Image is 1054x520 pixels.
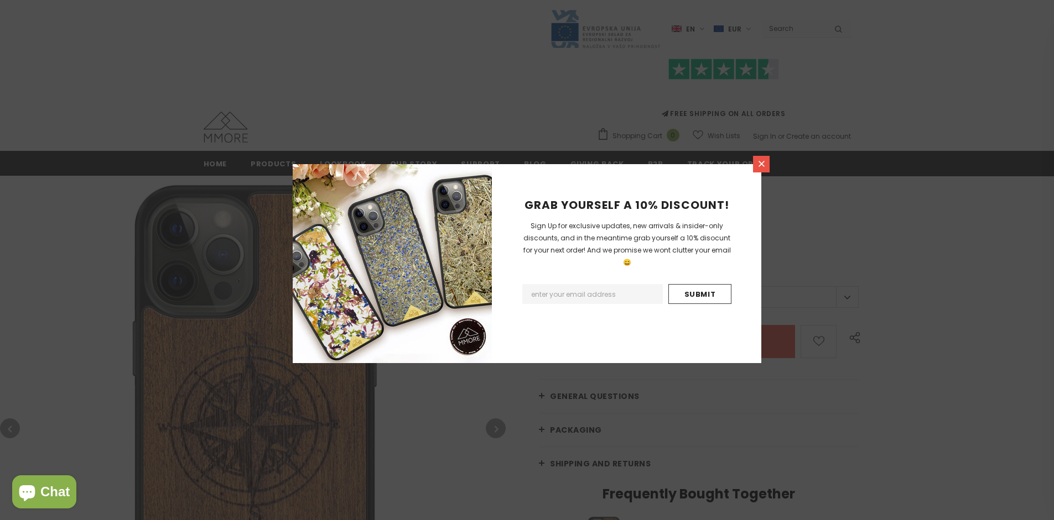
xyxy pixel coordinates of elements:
[9,475,80,511] inbox-online-store-chat: Shopify online store chat
[525,197,729,213] span: GRAB YOURSELF A 10% DISCOUNT!
[522,284,663,304] input: Email Address
[753,156,770,172] a: Close
[668,284,731,304] input: Submit
[523,221,731,267] span: Sign Up for exclusive updates, new arrivals & insider-only discounts, and in the meantime grab yo...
